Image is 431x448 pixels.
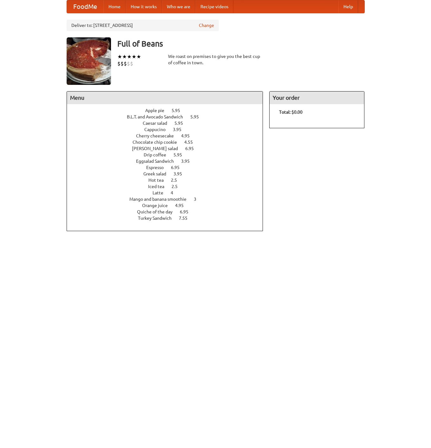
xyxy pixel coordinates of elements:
li: ★ [117,53,122,60]
a: B.L.T. and Avocado Sandwich 5.95 [127,114,211,119]
li: $ [130,60,133,67]
a: Iced tea 2.5 [148,184,189,189]
span: 4 [171,190,180,195]
span: 7.55 [179,216,194,221]
img: angular.jpg [67,37,111,85]
b: Total: $0.00 [279,110,303,115]
span: Cherry cheesecake [136,133,180,138]
span: 4.55 [184,140,199,145]
a: Espresso 6.95 [146,165,191,170]
a: Who we are [162,0,195,13]
span: Drip coffee [144,152,173,157]
span: Apple pie [145,108,171,113]
li: ★ [136,53,141,60]
span: Mango and banana smoothie [129,197,193,202]
span: Cappucino [144,127,172,132]
span: 5.95 [190,114,205,119]
span: 4.95 [175,203,190,208]
span: Turkey Sandwich [138,216,178,221]
a: How it works [126,0,162,13]
span: 2.5 [171,178,183,183]
li: $ [127,60,130,67]
span: Quiche of the day [137,209,179,214]
a: Orange juice 4.95 [142,203,195,208]
li: $ [124,60,127,67]
span: Eggsalad Sandwich [136,159,180,164]
li: ★ [127,53,132,60]
a: FoodMe [67,0,103,13]
span: 6.95 [171,165,186,170]
li: $ [121,60,124,67]
a: [PERSON_NAME] salad 6.95 [132,146,206,151]
span: Espresso [146,165,170,170]
a: Change [199,22,214,28]
span: 5.95 [174,121,189,126]
li: $ [117,60,121,67]
a: Caesar salad 5.95 [143,121,195,126]
h4: Your order [270,91,364,104]
span: [PERSON_NAME] salad [132,146,184,151]
a: Drip coffee 5.95 [144,152,194,157]
span: Iced tea [148,184,171,189]
a: Home [103,0,126,13]
span: Orange juice [142,203,174,208]
a: Recipe videos [195,0,233,13]
div: We roast on premises to give you the best cup of coffee in town. [168,53,263,66]
li: ★ [122,53,127,60]
span: 3.95 [173,127,188,132]
span: 2.5 [172,184,184,189]
a: Cappucino 3.95 [144,127,193,132]
a: Turkey Sandwich 7.55 [138,216,199,221]
a: Greek salad 3.95 [143,171,194,176]
span: B.L.T. and Avocado Sandwich [127,114,189,119]
span: 5.95 [172,108,186,113]
span: 3.95 [181,159,196,164]
a: Hot tea 2.5 [148,178,189,183]
span: 6.95 [180,209,195,214]
span: 3 [194,197,203,202]
span: Hot tea [148,178,170,183]
div: Deliver to: [STREET_ADDRESS] [67,20,219,31]
a: Quiche of the day 6.95 [137,209,200,214]
span: Greek salad [143,171,173,176]
span: 5.95 [173,152,188,157]
a: Help [338,0,358,13]
span: Chocolate chip cookie [133,140,183,145]
span: 4.95 [181,133,196,138]
span: Latte [153,190,170,195]
h3: Full of Beans [117,37,365,50]
span: 6.95 [185,146,200,151]
li: ★ [132,53,136,60]
h4: Menu [67,91,263,104]
a: Latte 4 [153,190,185,195]
a: Cherry cheesecake 4.95 [136,133,201,138]
span: 3.95 [173,171,188,176]
span: Caesar salad [143,121,173,126]
a: Eggsalad Sandwich 3.95 [136,159,201,164]
a: Mango and banana smoothie 3 [129,197,208,202]
a: Apple pie 5.95 [145,108,192,113]
a: Chocolate chip cookie 4.55 [133,140,205,145]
